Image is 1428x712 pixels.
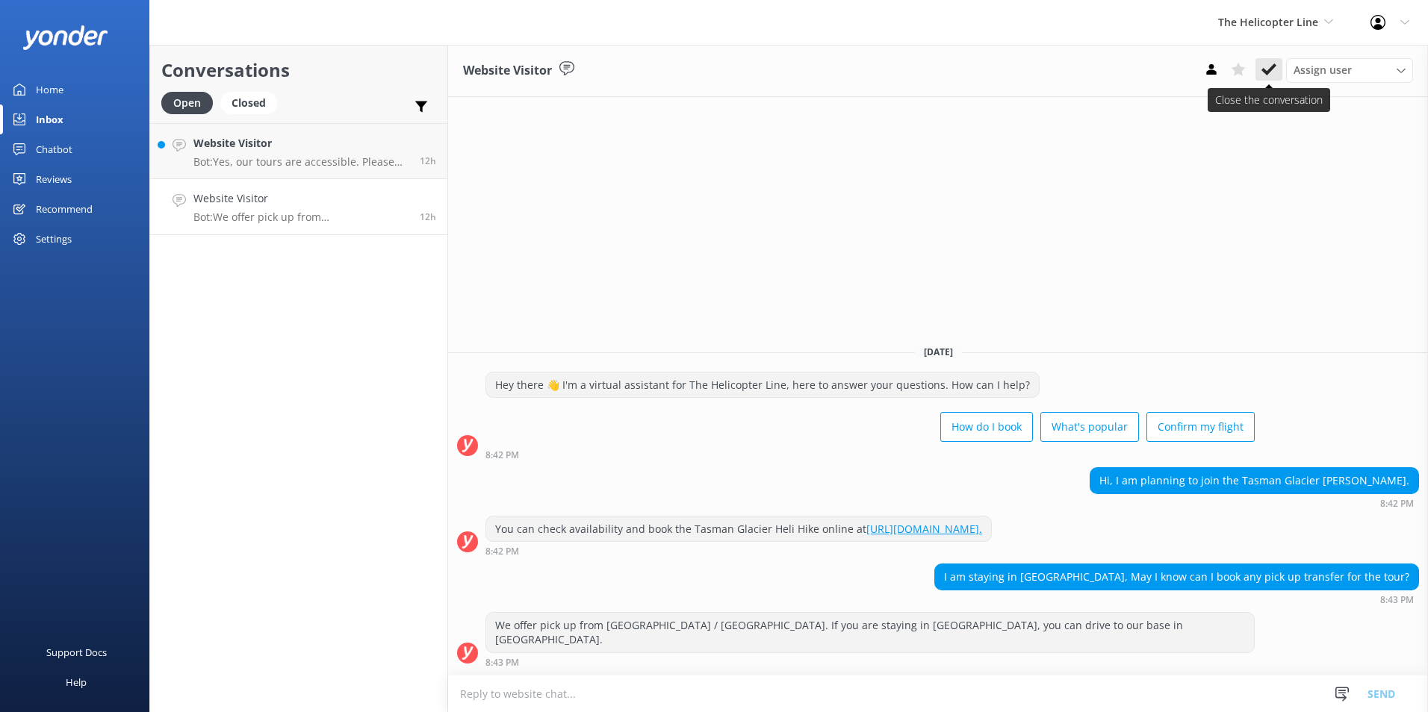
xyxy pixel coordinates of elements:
[1090,468,1418,493] div: Hi, I am planning to join the Tasman Glacier [PERSON_NAME].
[866,522,982,536] a: [URL][DOMAIN_NAME].
[1380,499,1414,508] strong: 8:42 PM
[1146,412,1255,442] button: Confirm my flight
[161,92,213,114] div: Open
[150,123,447,179] a: Website VisitorBot:Yes, our tours are accessible. Please get in touch with our base to let us kno...
[485,546,992,556] div: Sep 11 2025 08:42pm (UTC +12:00) Pacific/Auckland
[485,449,1255,460] div: Sep 11 2025 08:42pm (UTC +12:00) Pacific/Auckland
[485,547,519,556] strong: 8:42 PM
[193,155,409,169] p: Bot: Yes, our tours are accessible. Please get in touch with our base to let us know of any assis...
[1218,15,1318,29] span: The Helicopter Line
[940,412,1033,442] button: How do I book
[193,210,409,224] p: Bot: We offer pick up from [GEOGRAPHIC_DATA] / [GEOGRAPHIC_DATA]. If you are staying in [GEOGRAPH...
[220,94,285,110] a: Closed
[935,564,1418,590] div: I am staying in [GEOGRAPHIC_DATA], May I know can I book any pick up transfer for the tour?
[1380,596,1414,605] strong: 8:43 PM
[36,194,93,224] div: Recommend
[36,134,72,164] div: Chatbot
[1040,412,1139,442] button: What's popular
[485,658,519,667] strong: 8:43 PM
[161,94,220,110] a: Open
[36,164,72,194] div: Reviews
[193,190,409,207] h4: Website Visitor
[486,613,1254,652] div: We offer pick up from [GEOGRAPHIC_DATA] / [GEOGRAPHIC_DATA]. If you are staying in [GEOGRAPHIC_DA...
[1294,62,1352,78] span: Assign user
[420,154,436,167] span: Sep 11 2025 09:20pm (UTC +12:00) Pacific/Auckland
[486,516,991,542] div: You can check availability and book the Tasman Glacier Heli Hike online at
[193,135,409,152] h4: Website Visitor
[36,104,63,134] div: Inbox
[934,594,1419,605] div: Sep 11 2025 08:43pm (UTC +12:00) Pacific/Auckland
[485,657,1255,667] div: Sep 11 2025 08:43pm (UTC +12:00) Pacific/Auckland
[485,451,519,460] strong: 8:42 PM
[420,210,436,223] span: Sep 11 2025 08:43pm (UTC +12:00) Pacific/Auckland
[1286,58,1413,82] div: Assign User
[66,667,87,697] div: Help
[915,346,962,358] span: [DATE]
[36,224,72,254] div: Settings
[150,179,447,235] a: Website VisitorBot:We offer pick up from [GEOGRAPHIC_DATA] / [GEOGRAPHIC_DATA]. If you are stayin...
[463,61,552,81] h3: Website Visitor
[46,637,107,667] div: Support Docs
[1090,498,1419,508] div: Sep 11 2025 08:42pm (UTC +12:00) Pacific/Auckland
[220,92,277,114] div: Closed
[36,75,63,104] div: Home
[161,56,436,84] h2: Conversations
[486,372,1039,398] div: Hey there 👋 I'm a virtual assistant for The Helicopter Line, here to answer your questions. How c...
[22,25,108,50] img: yonder-white-logo.png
